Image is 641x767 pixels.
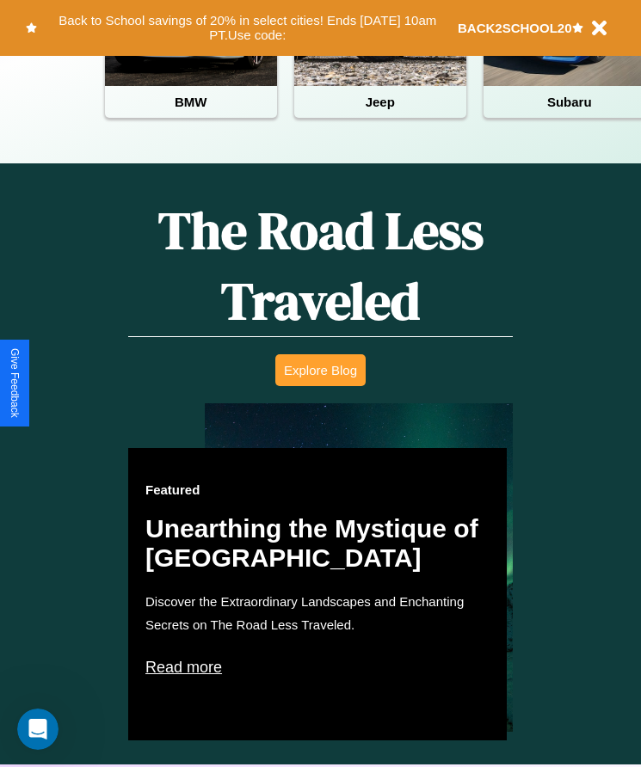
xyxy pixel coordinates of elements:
h3: Featured [145,482,490,497]
b: BACK2SCHOOL20 [458,21,572,35]
h2: Unearthing the Mystique of [GEOGRAPHIC_DATA] [145,514,490,573]
p: Read more [145,653,490,681]
p: Discover the Extraordinary Landscapes and Enchanting Secrets on The Road Less Traveled. [145,590,490,636]
iframe: Intercom live chat [17,709,59,750]
h4: BMW [105,86,277,118]
button: Back to School savings of 20% in select cities! Ends [DATE] 10am PT.Use code: [37,9,458,47]
div: Give Feedback [9,348,21,418]
h1: The Road Less Traveled [128,195,513,337]
h4: Jeep [294,86,466,118]
button: Explore Blog [275,354,366,386]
